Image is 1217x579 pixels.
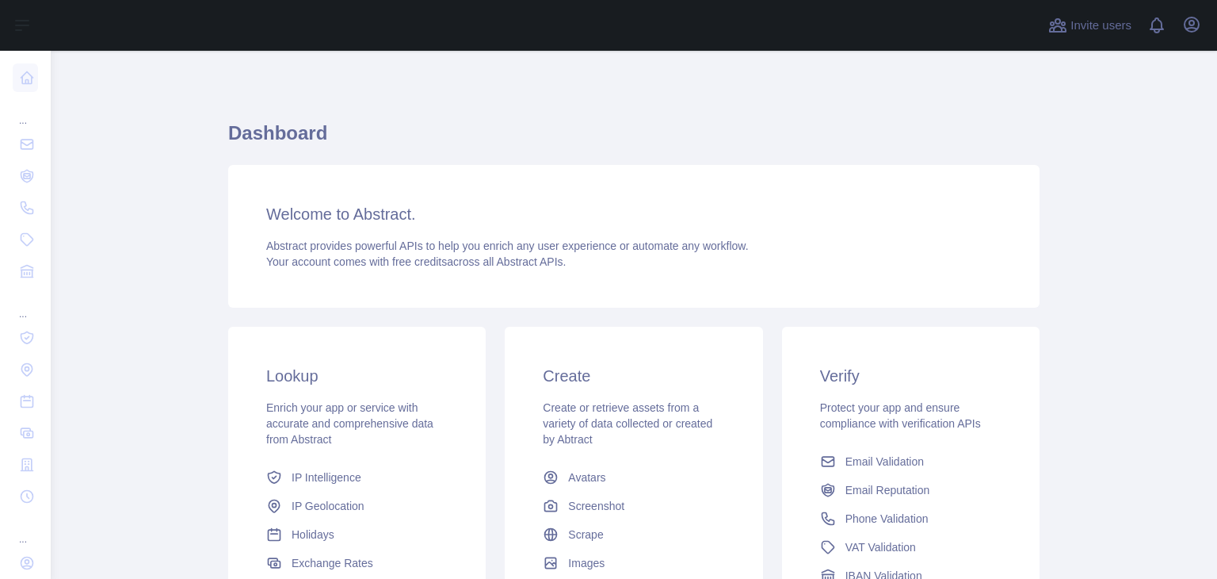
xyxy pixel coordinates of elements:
h1: Dashboard [228,121,1040,159]
span: Phone Validation [845,511,929,527]
span: Avatars [568,470,605,485]
a: Screenshot [536,492,731,520]
a: Scrape [536,520,731,549]
div: ... [13,289,38,320]
h3: Create [543,365,724,387]
a: VAT Validation [814,533,1008,562]
span: Enrich your app or service with accurate and comprehensive data from Abstract [266,401,433,446]
a: Exchange Rates [260,549,454,577]
div: ... [13,95,38,127]
a: Email Validation [814,447,1008,476]
span: Scrape [568,527,603,543]
a: IP Geolocation [260,492,454,520]
span: Protect your app and ensure compliance with verification APIs [820,401,981,430]
a: Images [536,549,731,577]
h3: Verify [820,365,1001,387]
a: Phone Validation [814,504,1008,533]
span: Email Validation [845,454,924,470]
a: Email Reputation [814,476,1008,504]
span: Images [568,555,605,571]
h3: Welcome to Abstract. [266,203,1001,225]
span: Create or retrieve assets from a variety of data collected or created by Abtract [543,401,712,446]
span: Screenshot [568,498,624,514]
span: Your account comes with across all Abstract APIs. [266,255,566,268]
span: Email Reputation [845,482,930,498]
span: Invite users [1070,17,1131,35]
a: IP Intelligence [260,463,454,492]
button: Invite users [1045,13,1135,38]
a: Holidays [260,520,454,549]
span: free credits [392,255,447,268]
span: VAT Validation [845,539,916,555]
span: Exchange Rates [292,555,373,571]
span: IP Geolocation [292,498,364,514]
a: Avatars [536,463,731,492]
span: IP Intelligence [292,470,361,485]
span: Holidays [292,527,334,543]
div: ... [13,514,38,546]
h3: Lookup [266,365,448,387]
span: Abstract provides powerful APIs to help you enrich any user experience or automate any workflow. [266,240,749,252]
